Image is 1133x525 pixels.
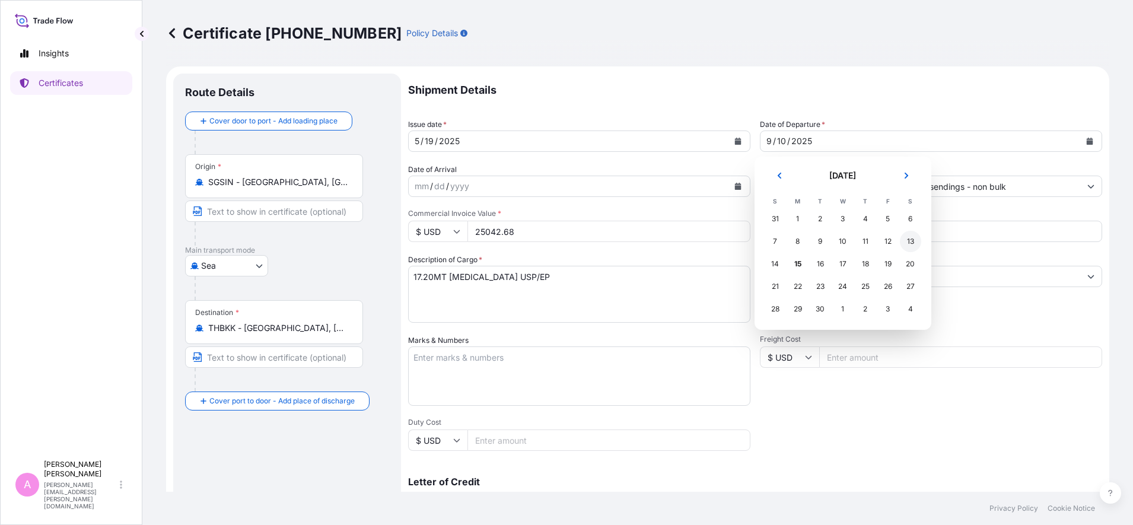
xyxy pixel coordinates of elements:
[855,298,876,320] div: Thursday, October 2, 2025
[854,195,877,208] th: T
[855,231,876,252] div: Thursday, September 11, 2025
[877,298,899,320] div: Friday, October 3, 2025
[810,253,831,275] div: Tuesday, September 16, 2025
[810,276,831,297] div: Tuesday, September 23, 2025
[765,276,786,297] div: Sunday, September 21, 2025
[765,231,786,252] div: Sunday, September 7, 2025
[900,208,921,230] div: Saturday, September 6, 2025
[832,276,854,297] div: Wednesday, September 24, 2025
[765,253,786,275] div: Sunday, September 14, 2025
[787,195,809,208] th: M
[877,208,899,230] div: Friday, September 5, 2025
[787,208,809,230] div: Monday, September 1, 2025
[900,253,921,275] div: Saturday, September 20, 2025
[893,166,919,185] button: Next
[855,253,876,275] div: Thursday, September 18, 2025
[765,208,786,230] div: Sunday, August 31, 2025
[832,195,854,208] th: W
[800,170,886,182] h2: [DATE]
[900,231,921,252] div: Saturday, September 13, 2025
[877,276,899,297] div: Friday, September 26, 2025
[832,208,854,230] div: Wednesday, September 3, 2025
[810,298,831,320] div: Tuesday, September 30, 2025
[764,195,787,208] th: S
[855,208,876,230] div: Thursday, September 4, 2025
[855,276,876,297] div: Thursday, September 25, 2025
[787,231,809,252] div: Monday, September 8, 2025
[787,253,809,275] div: Today, Monday, September 15, 2025
[899,195,922,208] th: S
[877,195,899,208] th: F
[810,208,831,230] div: Tuesday, September 2, 2025
[900,276,921,297] div: Saturday, September 27, 2025
[832,298,854,320] div: Wednesday, October 1, 2025
[877,231,899,252] div: Friday, September 12, 2025
[809,195,832,208] th: T
[406,27,458,39] p: Policy Details
[787,276,809,297] div: Monday, September 22, 2025
[877,253,899,275] div: Friday, September 19, 2025
[766,166,793,185] button: Previous
[764,166,922,320] div: September 2025
[832,231,854,252] div: Wednesday, September 10, 2025 selected
[810,231,831,252] div: Tuesday, September 9, 2025
[832,253,854,275] div: Wednesday, September 17, 2025
[900,298,921,320] div: Saturday, October 4, 2025
[764,195,922,320] table: September 2025
[787,298,809,320] div: Monday, September 29, 2025
[166,24,402,43] p: Certificate [PHONE_NUMBER]
[755,157,931,330] section: Calendar
[765,298,786,320] div: Sunday, September 28, 2025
